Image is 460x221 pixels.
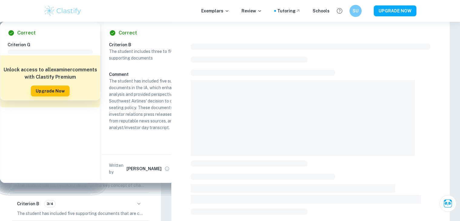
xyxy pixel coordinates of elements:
a: Schools [313,8,330,14]
span: 3/4 [44,201,55,206]
a: Tutoring [277,8,301,14]
h6: Criterion B [109,41,199,48]
p: The student has included five supporting documents that are contemporary, published within the la... [17,210,144,217]
h6: Correct [119,29,137,37]
p: Review [241,8,262,14]
p: The student has successfully identified the key concept of change in their IA, focusing on Southw... [17,182,144,189]
h6: Criterion G [8,41,98,48]
p: Written by [109,162,125,175]
h6: [PERSON_NAME] [126,165,162,172]
p: Exemplars [201,8,229,14]
p: The student includes three to five supporting documents [109,48,194,61]
button: SU [350,5,362,17]
button: Upgrade Now [31,86,70,96]
p: The student has included five supporting documents in the IA, which enhanced the analysis and pro... [109,78,194,131]
button: Help and Feedback [334,6,345,16]
h6: Unlock access to all examiner comments with Clastify Premium [3,66,97,81]
button: UPGRADE NOW [374,5,416,16]
button: Ask Clai [439,195,456,212]
h6: Criterion B [17,200,39,207]
img: Clastify logo [44,5,82,17]
h6: Comment [109,71,194,78]
h6: Correct [17,29,36,37]
h6: SU [352,8,359,14]
button: View full profile [163,164,171,173]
